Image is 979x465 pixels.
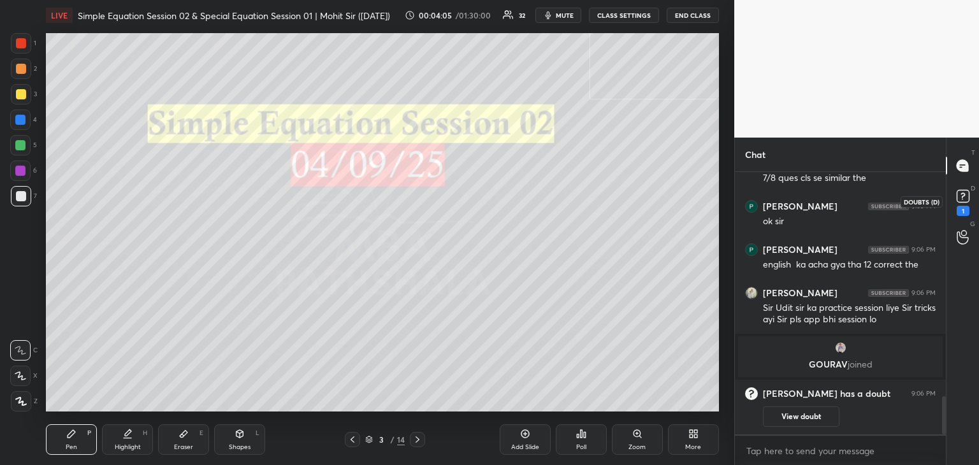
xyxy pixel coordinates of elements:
h4: Simple Equation Session 02 & Special Equation Session 01 | Mohit Sir ([DATE]) [78,10,390,22]
div: Pen [66,444,77,450]
span: mute [556,11,574,20]
div: / [391,436,395,443]
div: X [10,366,38,386]
div: ok sir [763,215,936,228]
button: mute [535,8,581,23]
button: CLASS SETTINGS [589,8,659,23]
div: H [143,430,147,436]
div: 3 [11,84,37,104]
h6: [PERSON_NAME] [763,244,838,255]
div: Shapes [229,444,250,450]
div: 1 [957,206,969,216]
span: joined [848,358,873,370]
img: 4P8fHbbgJtejmAAAAAElFTkSuQmCC [868,289,909,297]
img: 4P8fHbbgJtejmAAAAAElFTkSuQmCC [868,246,909,254]
img: thumbnail.jpg [746,244,757,255]
p: T [971,148,975,157]
div: More [685,444,701,450]
div: Poll [576,444,586,450]
div: english ka acha gya tha 12 correct the [763,259,936,271]
h6: [PERSON_NAME] [763,201,838,212]
div: C [10,340,38,361]
div: 14 [397,434,405,445]
div: 7 [11,186,37,206]
div: 6 [10,161,37,181]
p: D [971,183,975,193]
div: 5 [10,135,37,155]
p: Chat [735,138,776,171]
div: 32 [519,12,525,18]
div: Z [11,391,38,411]
div: 1 [11,33,36,54]
div: P [87,430,91,436]
img: thumbnail.jpg [746,201,757,212]
div: 9:06 PM [911,289,936,297]
div: 9:06 PM [911,390,936,397]
div: 3 [375,436,388,443]
div: 2 [11,59,37,79]
div: E [199,430,203,436]
div: grid [735,172,946,434]
p: G [970,219,975,229]
div: 7/8 ques cls se similar the [763,172,936,185]
h6: [PERSON_NAME] [763,287,838,299]
div: Add Slide [511,444,539,450]
button: END CLASS [667,8,719,23]
button: View doubt [763,406,839,427]
div: Sir Udit sir ka practice session liye Sir tricks ayi Sir pls app bhi session lo [763,302,936,326]
div: LIVE [46,8,73,23]
div: Zoom [628,444,646,450]
div: Eraser [174,444,193,450]
img: 4P8fHbbgJtejmAAAAAElFTkSuQmCC [868,203,909,210]
img: thumbnail.jpg [746,287,757,299]
div: 4 [10,110,37,130]
div: Doubts (D) [901,196,943,208]
img: thumbnail.jpg [834,341,847,354]
div: 9:06 PM [911,246,936,254]
h6: [PERSON_NAME] has a doubt [763,388,890,399]
p: GOURAV [746,359,935,369]
div: L [256,430,259,436]
div: Highlight [115,444,141,450]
